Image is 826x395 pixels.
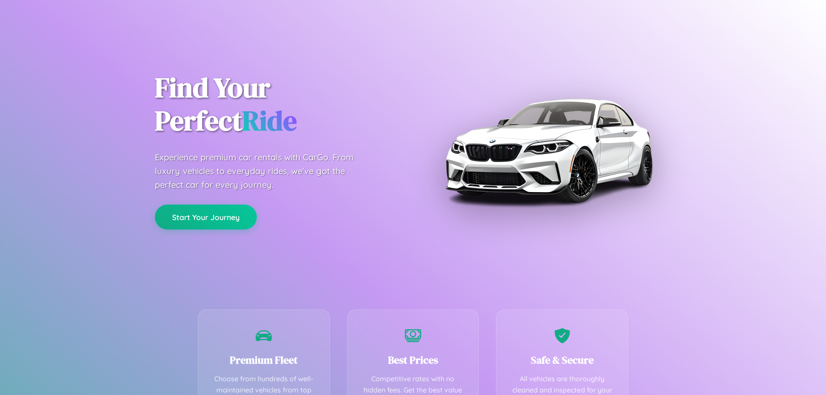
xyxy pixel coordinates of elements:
[441,43,656,258] img: Premium BMW car rental vehicle
[211,353,317,367] h3: Premium Fleet
[242,102,297,139] span: Ride
[155,150,370,192] p: Experience premium car rentals with CarGo. From luxury vehicles to everyday rides, we've got the ...
[361,353,466,367] h3: Best Prices
[155,71,400,138] h1: Find Your Perfect
[155,205,257,230] button: Start Your Journey
[509,353,615,367] h3: Safe & Secure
